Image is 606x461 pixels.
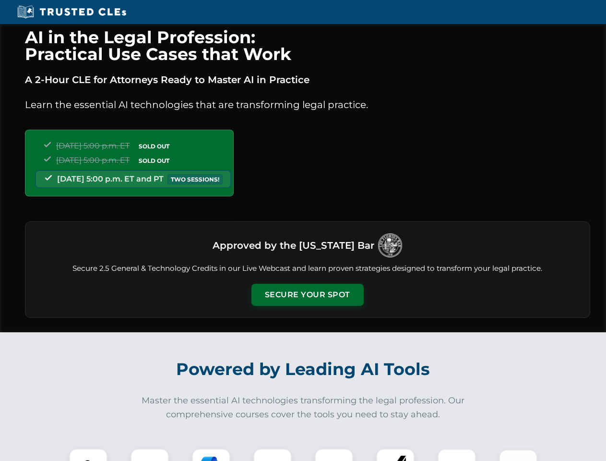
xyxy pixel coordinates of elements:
p: A 2-Hour CLE for Attorneys Ready to Master AI in Practice [25,72,590,87]
p: Master the essential AI technologies transforming the legal profession. Our comprehensive courses... [135,394,471,422]
span: [DATE] 5:00 p.m. ET [56,141,130,150]
h3: Approved by the [US_STATE] Bar [213,237,374,254]
p: Secure 2.5 General & Technology Credits in our Live Webcast and learn proven strategies designed ... [37,263,578,274]
h1: AI in the Legal Profession: Practical Use Cases that Work [25,29,590,62]
img: Trusted CLEs [14,5,129,19]
span: SOLD OUT [135,141,173,151]
span: SOLD OUT [135,156,173,166]
img: Logo [378,233,402,257]
button: Secure Your Spot [251,284,364,306]
h2: Powered by Leading AI Tools [37,352,569,386]
p: Learn the essential AI technologies that are transforming legal practice. [25,97,590,112]
span: [DATE] 5:00 p.m. ET [56,156,130,165]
